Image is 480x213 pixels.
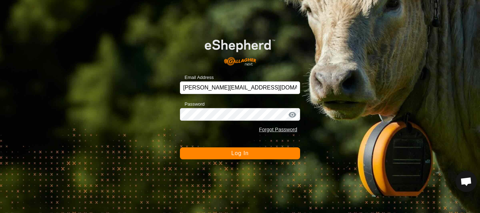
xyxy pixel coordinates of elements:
[192,29,288,70] img: E-shepherd Logo
[456,171,477,192] div: Open chat
[259,127,297,132] a: Forgot Password
[180,81,300,94] input: Email Address
[180,147,300,159] button: Log In
[231,150,248,156] span: Log In
[180,74,214,81] label: Email Address
[180,101,205,108] label: Password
